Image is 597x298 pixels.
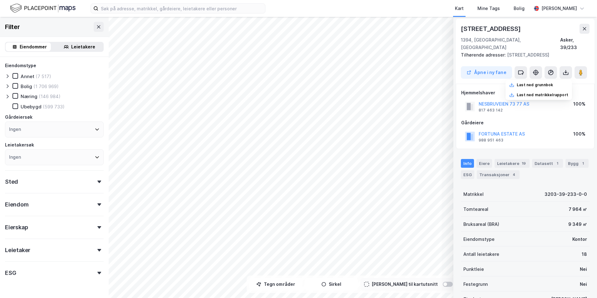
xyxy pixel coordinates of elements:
div: Matrikkel [463,191,484,198]
button: Tegn områder [249,278,302,291]
div: Eiendommer [20,43,47,51]
div: [STREET_ADDRESS] [461,51,585,59]
div: 18 [582,251,587,258]
div: Eierskap [5,224,28,231]
div: Leietakere [495,159,530,168]
div: Punktleie [463,266,484,273]
div: (146 984) [39,93,61,99]
div: (599 733) [43,104,65,110]
div: 3203-39-233-0-0 [545,191,587,198]
div: 1394, [GEOGRAPHIC_DATA], [GEOGRAPHIC_DATA] [461,36,560,51]
div: Ingen [9,153,21,161]
div: Antall leietakere [463,251,499,258]
div: Last ned grunnbok [517,82,553,87]
div: 4 [511,171,517,178]
div: Mine Tags [477,5,500,12]
div: ESG [461,170,474,179]
div: Datasett [532,159,563,168]
div: Ubebygd [21,104,42,110]
div: 988 951 463 [479,138,503,143]
div: Asker, 39/233 [560,36,590,51]
img: logo.f888ab2527a4732fd821a326f86c7f29.svg [10,3,76,14]
div: Ingen [9,126,21,133]
iframe: Chat Widget [566,268,597,298]
button: Sirkel [305,278,358,291]
div: (7 517) [36,73,51,79]
div: Kontrollprogram for chat [566,268,597,298]
div: 9 349 ㎡ [568,221,587,228]
button: Åpne i ny fane [461,66,512,79]
div: Last ned matrikkelrapport [517,92,568,97]
div: 817 463 142 [479,108,503,113]
div: 7 964 ㎡ [569,206,587,213]
div: Transaksjoner [477,170,520,179]
div: 100% [573,100,585,108]
div: Leietakersøk [5,141,34,149]
div: 100% [573,130,585,138]
div: Gårdeiersøk [5,113,32,121]
div: Nei [580,266,587,273]
div: 1 [580,160,586,166]
div: Næring [21,93,37,99]
div: Bolig [514,5,525,12]
span: Tilhørende adresser: [461,52,507,57]
div: Bruksareal (BRA) [463,221,499,228]
div: Eiendom [5,201,29,208]
div: Eiendomstype [5,62,36,69]
div: Gårdeiere [461,119,589,127]
div: Tomteareal [463,206,488,213]
div: Sted [5,178,18,186]
div: Eiere [476,159,492,168]
div: Annet [21,73,34,79]
div: Kontor [572,236,587,243]
div: Festegrunn [463,281,488,288]
div: Leietakere [71,43,95,51]
div: 1 [554,160,560,166]
input: Søk på adresse, matrikkel, gårdeiere, leietakere eller personer [98,4,265,13]
div: Hjemmelshaver [461,89,589,97]
div: [PERSON_NAME] til kartutsnitt [372,281,438,288]
div: 19 [521,160,527,166]
div: Leietaker [5,246,30,254]
div: ESG [5,269,16,277]
div: Info [461,159,474,168]
div: [PERSON_NAME] [541,5,577,12]
div: Filter [5,22,20,32]
div: Bolig [21,83,32,89]
div: Bygg [565,159,589,168]
div: Kart [455,5,464,12]
div: [STREET_ADDRESS] [461,24,522,34]
div: Eiendomstype [463,236,495,243]
div: (1 706 969) [33,83,59,89]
